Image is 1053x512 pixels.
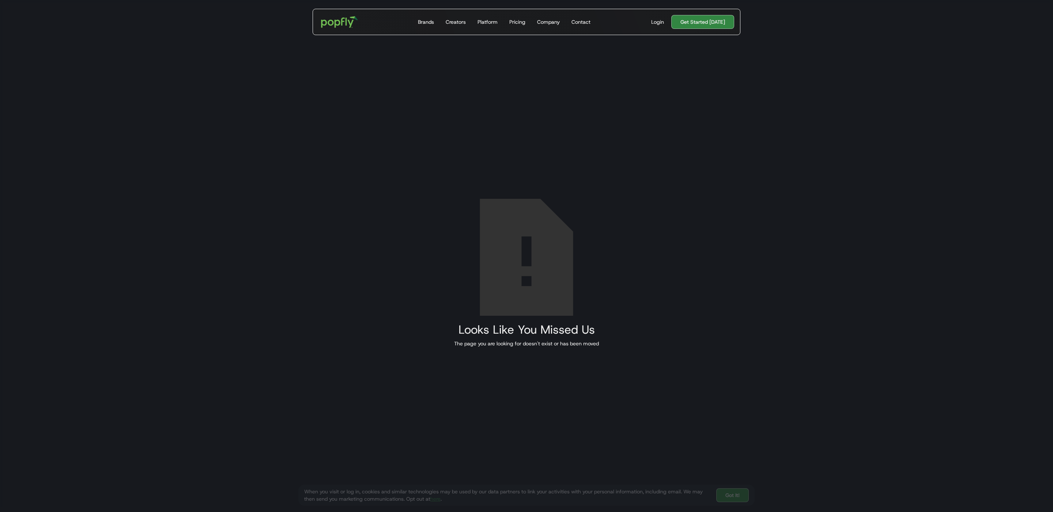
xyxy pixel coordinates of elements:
[534,9,563,35] a: Company
[569,9,593,35] a: Contact
[316,11,363,33] a: home
[446,18,466,26] div: Creators
[648,18,667,26] a: Login
[415,9,437,35] a: Brands
[537,18,560,26] div: Company
[418,18,434,26] div: Brands
[454,323,599,336] h2: Looks Like You Missed Us
[506,9,528,35] a: Pricing
[430,496,441,502] a: here
[716,488,749,502] a: Got It!
[443,9,469,35] a: Creators
[571,18,590,26] div: Contact
[478,18,498,26] div: Platform
[475,9,501,35] a: Platform
[671,15,734,29] a: Get Started [DATE]
[509,18,525,26] div: Pricing
[304,488,710,502] div: When you visit or log in, cookies and similar technologies may be used by our data partners to li...
[651,18,664,26] div: Login
[454,340,599,347] div: The page you are looking for doesn't exist or has been moved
